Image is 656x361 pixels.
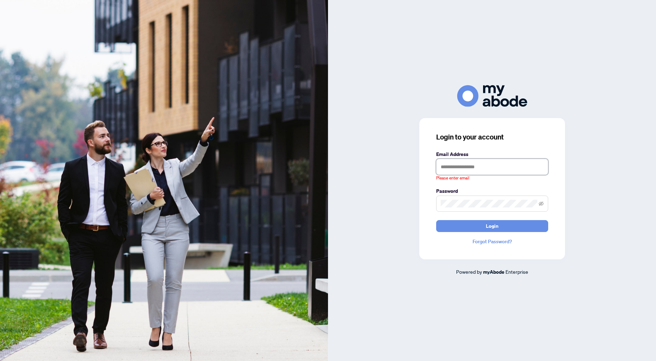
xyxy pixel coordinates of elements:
span: eye-invisible [539,201,544,206]
label: Password [436,187,548,195]
span: Powered by [456,268,482,275]
span: Enterprise [505,268,528,275]
span: Please enter email [436,175,469,182]
button: Login [436,220,548,232]
h3: Login to your account [436,132,548,142]
a: myAbode [483,268,504,276]
label: Email Address [436,150,548,158]
span: Login [486,220,498,232]
a: Forgot Password? [436,238,548,245]
img: ma-logo [457,85,527,107]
